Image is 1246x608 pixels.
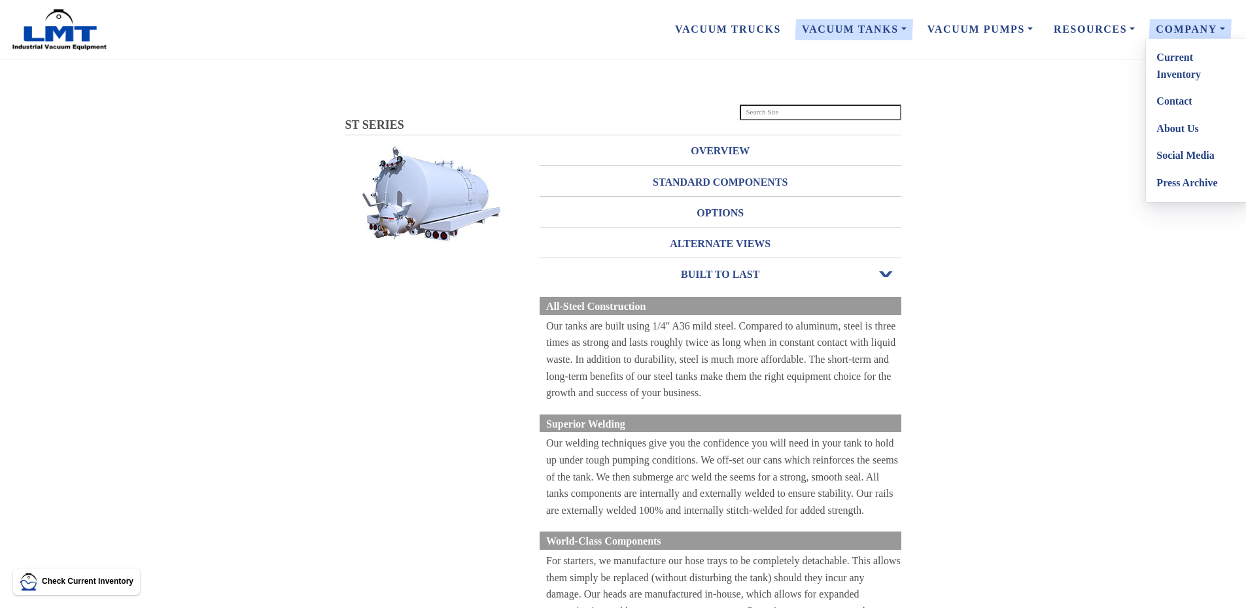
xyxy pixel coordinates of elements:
a: OPTIONS [540,197,901,228]
div: Our welding techniques give you the confidence you will need in your tank to hold up under tough ... [540,432,901,518]
h3: BUILT TO LAST [540,264,901,285]
span: All-Steel Construction [546,301,646,312]
a: STANDARD COMPONENTS [540,167,901,197]
img: Stacks Image 9449 [346,144,516,243]
span: World-Class Components [546,535,661,547]
div: Our tanks are built using 1/4" A36 mild steel. Compared to aluminum, steel is three times as stro... [540,315,901,401]
a: ALTERNATE VIEWS [540,228,901,259]
p: Check Current Inventory [42,575,133,588]
img: LMT [10,8,109,51]
span: Open or Close [878,270,895,279]
input: Search Site [740,105,901,120]
h3: STANDARD COMPONENTS [540,172,901,193]
h3: ALTERNATE VIEWS [540,233,901,254]
h3: OVERVIEW [540,141,901,161]
a: BUILT TO LASTOpen or Close [540,259,901,290]
a: Vacuum Pumps [917,16,1043,43]
h3: OPTIONS [540,203,901,224]
img: LMT Icon [20,573,38,591]
a: Resources [1043,16,1145,43]
a: OVERVIEW [540,135,901,166]
a: Vacuum Tanks [791,16,917,43]
span: Superior Welding [546,418,625,430]
a: Vacuum Trucks [665,16,791,43]
a: Company [1145,16,1236,43]
span: ST SERIES [345,118,404,131]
